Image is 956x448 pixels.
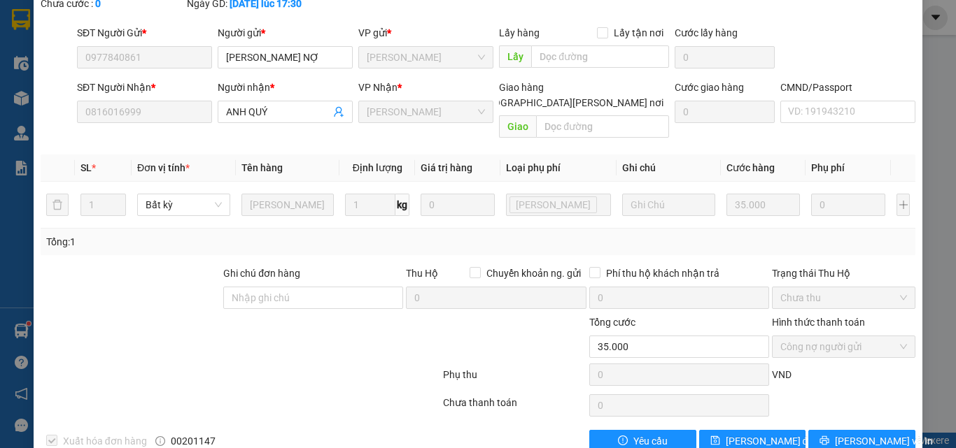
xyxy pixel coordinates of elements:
[780,336,907,357] span: Công nợ người gửi
[772,266,915,281] div: Trạng thái Thu Hộ
[499,27,540,38] span: Lấy hàng
[223,268,300,279] label: Ghi chú đơn hàng
[780,287,907,308] span: Chưa thu
[46,234,370,250] div: Tổng: 1
[675,101,775,123] input: Cước giao hàng
[772,369,792,380] span: VND
[710,435,720,447] span: save
[499,45,531,68] span: Lấy
[726,162,775,173] span: Cước hàng
[811,162,845,173] span: Phụ phí
[367,47,485,68] span: VP Hoàng Gia
[218,25,353,41] div: Người gửi
[77,80,212,95] div: SĐT Người Nhận
[155,436,165,446] span: info-circle
[77,25,212,41] div: SĐT Người Gửi
[421,162,472,173] span: Giá trị hàng
[617,154,721,182] th: Ghi chú
[353,162,402,173] span: Định lượng
[820,435,829,447] span: printer
[499,115,536,138] span: Giao
[46,194,69,216] button: delete
[358,82,398,93] span: VP Nhận
[241,162,283,173] span: Tên hàng
[897,194,910,216] button: plus
[780,80,915,95] div: CMND/Passport
[499,82,544,93] span: Giao hàng
[516,197,591,212] span: [PERSON_NAME]
[600,266,725,281] span: Phí thu hộ khách nhận trả
[137,162,190,173] span: Đơn vị tính
[442,367,588,391] div: Phụ thu
[472,95,669,110] span: [GEOGRAPHIC_DATA][PERSON_NAME] nơi
[358,25,493,41] div: VP gửi
[241,194,335,216] input: VD: Bàn, Ghế
[218,80,353,95] div: Người nhận
[395,194,409,216] span: kg
[333,106,344,117] span: user-add
[675,27,738,38] label: Cước lấy hàng
[367,101,485,122] span: VP Nguyễn Văn Cừ
[772,317,865,328] label: Hình thức thanh toán
[223,287,403,309] input: Ghi chú đơn hàng
[531,45,669,68] input: Dọc đường
[406,268,438,279] span: Thu Hộ
[726,194,801,216] input: 0
[536,115,669,138] input: Dọc đường
[146,194,222,215] span: Bất kỳ
[589,317,635,328] span: Tổng cước
[618,435,628,447] span: exclamation-circle
[442,395,588,419] div: Chưa thanh toán
[509,196,597,213] span: Lưu kho
[622,194,715,216] input: Ghi Chú
[608,25,669,41] span: Lấy tận nơi
[500,154,617,182] th: Loại phụ phí
[481,266,586,281] span: Chuyển khoản ng. gửi
[80,162,92,173] span: SL
[675,82,744,93] label: Cước giao hàng
[675,46,775,68] input: Cước lấy hàng
[421,194,495,216] input: 0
